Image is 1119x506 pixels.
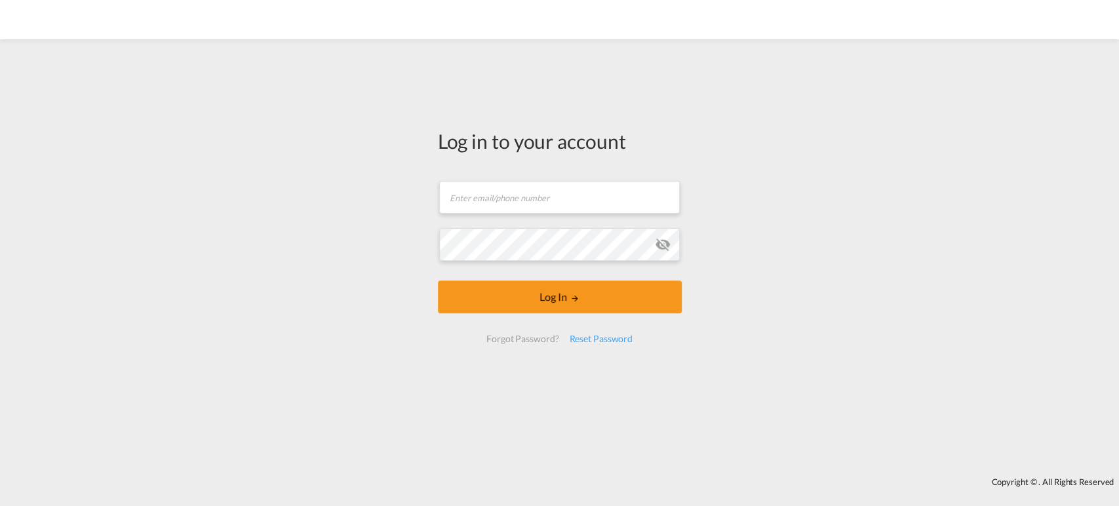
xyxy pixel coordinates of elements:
[439,181,680,214] input: Enter email/phone number
[438,281,682,313] button: LOGIN
[564,327,638,351] div: Reset Password
[655,237,671,252] md-icon: icon-eye-off
[438,127,682,155] div: Log in to your account
[481,327,564,351] div: Forgot Password?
